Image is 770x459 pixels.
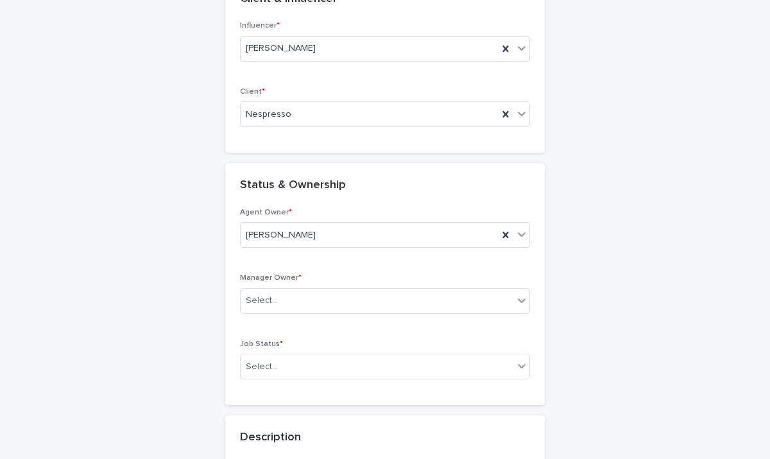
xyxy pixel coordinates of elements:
[240,22,280,30] span: Influencer
[246,229,316,242] span: [PERSON_NAME]
[240,431,301,445] h2: Description
[240,274,302,282] span: Manager Owner
[240,178,346,193] h2: Status & Ownership
[240,340,283,348] span: Job Status
[246,360,278,374] div: Select...
[240,209,292,216] span: Agent Owner
[246,42,316,55] span: [PERSON_NAME]
[240,88,265,96] span: Client
[246,294,278,307] div: Select...
[246,108,291,121] span: Nespresso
